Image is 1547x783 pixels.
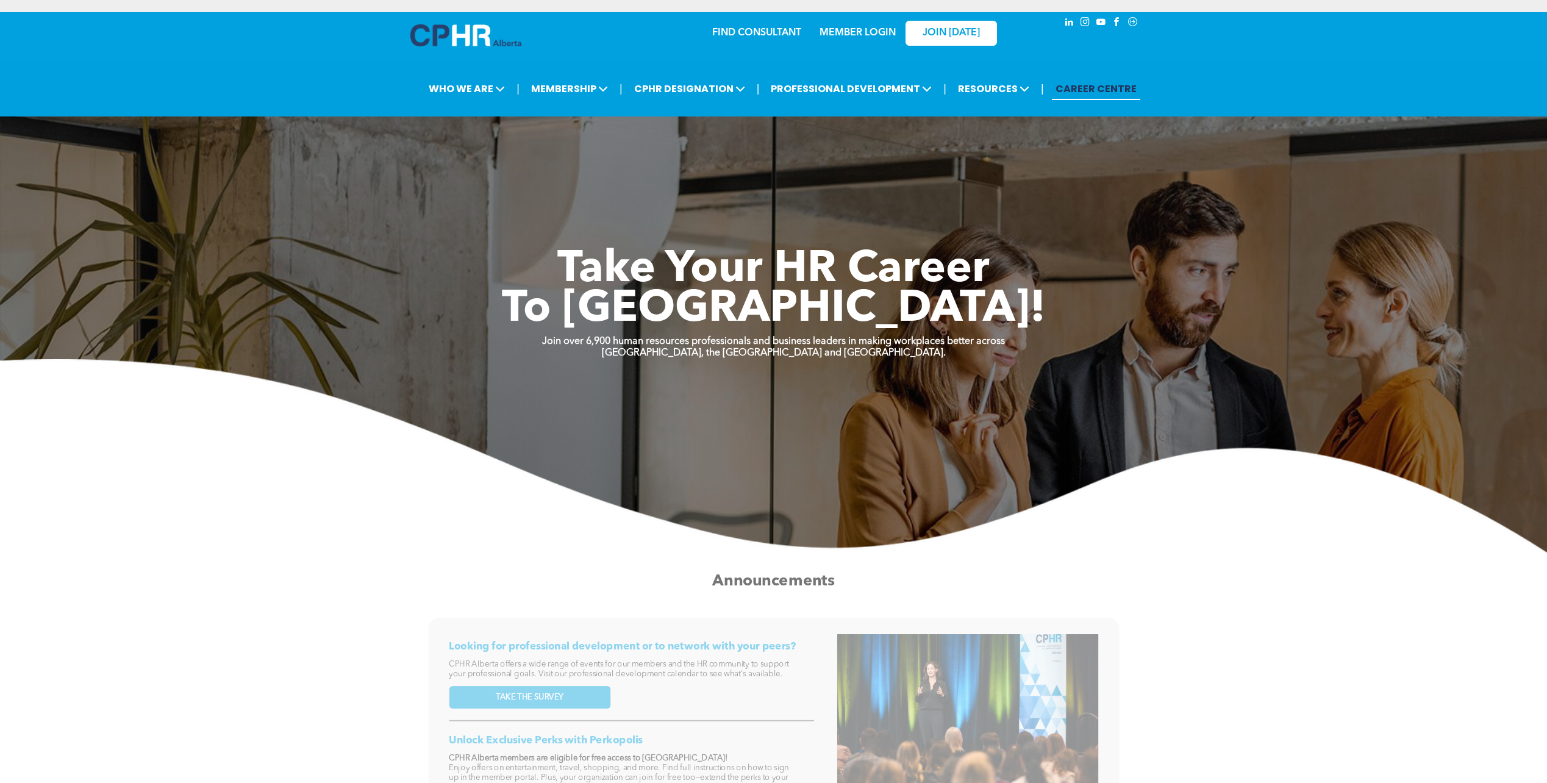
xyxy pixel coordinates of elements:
strong: CPHR Alberta members are eligible for free access to [GEOGRAPHIC_DATA]! [449,754,728,762]
a: Social network [1126,15,1140,32]
a: instagram [1079,15,1092,32]
span: WHO WE ARE [425,77,509,100]
span: To [GEOGRAPHIC_DATA]! [502,288,1046,332]
span: Announcements [712,573,834,589]
a: CAREER CENTRE [1052,77,1140,100]
li: | [943,76,946,101]
img: A blue and white logo for cp alberta [410,24,521,46]
span: PROFESSIONAL DEVELOPMENT [767,77,935,100]
span: MEMBERSHIP [527,77,612,100]
strong: Join over 6,900 human resources professionals and business leaders in making workplaces better ac... [542,337,1005,346]
a: MEMBER LOGIN [820,28,896,38]
a: youtube [1095,15,1108,32]
span: Looking for professional development or to network with your peers? [449,641,796,651]
span: TAKE THE SURVEY [496,692,563,702]
span: CPHR Alberta offers a wide range of events for our members and the HR community to support your p... [449,660,789,678]
li: | [620,76,623,101]
span: Take Your HR Career [557,248,990,292]
a: JOIN [DATE] [906,21,997,46]
span: CPHR DESIGNATION [631,77,749,100]
a: facebook [1110,15,1124,32]
li: | [757,76,760,101]
span: Unlock Exclusive Perks with Perkopolis [449,735,643,745]
a: TAKE THE SURVEY [449,686,610,709]
a: FIND CONSULTANT [712,28,801,38]
a: linkedin [1063,15,1076,32]
span: RESOURCES [954,77,1033,100]
li: | [1041,76,1044,101]
strong: [GEOGRAPHIC_DATA], the [GEOGRAPHIC_DATA] and [GEOGRAPHIC_DATA]. [602,348,946,358]
li: | [516,76,520,101]
span: JOIN [DATE] [923,27,980,39]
